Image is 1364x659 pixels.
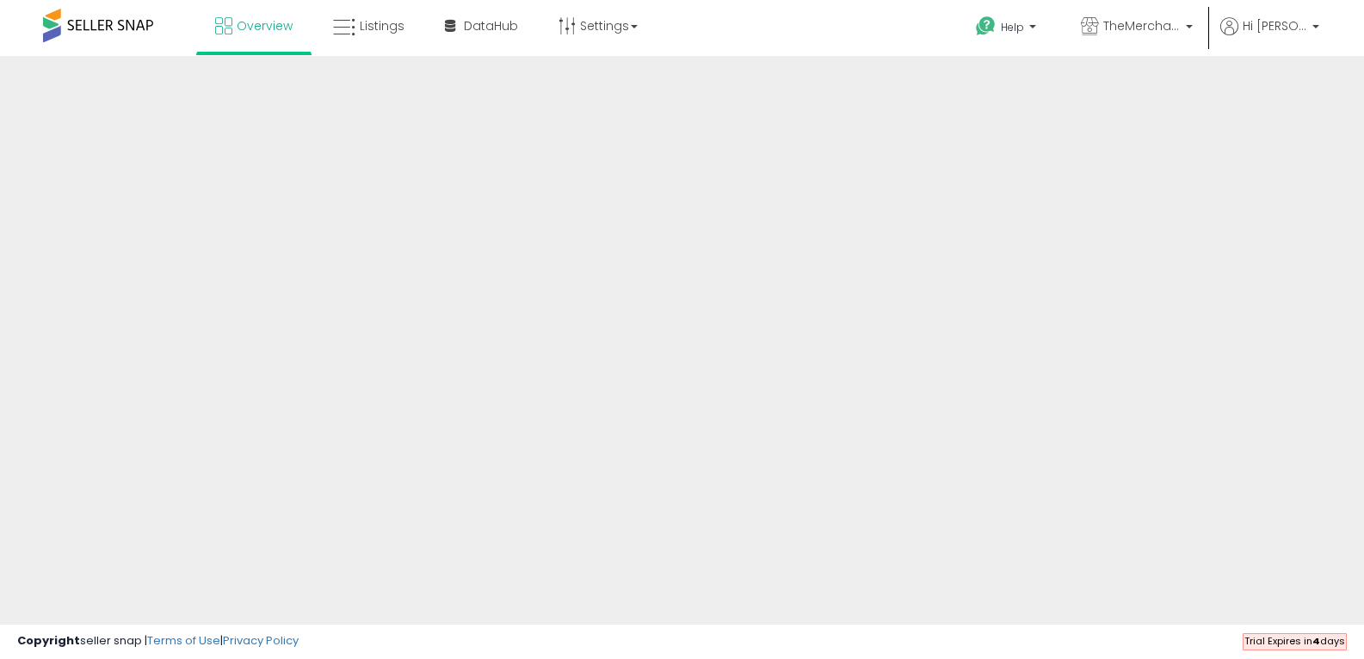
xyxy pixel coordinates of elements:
[1001,20,1024,34] span: Help
[17,633,299,650] div: seller snap | |
[1243,17,1307,34] span: Hi [PERSON_NAME]
[975,16,997,37] i: Get Help
[1312,634,1320,648] b: 4
[1103,17,1181,34] span: TheMerchantGuild
[1220,17,1319,56] a: Hi [PERSON_NAME]
[237,17,293,34] span: Overview
[464,17,518,34] span: DataHub
[17,632,80,649] strong: Copyright
[147,632,220,649] a: Terms of Use
[360,17,404,34] span: Listings
[223,632,299,649] a: Privacy Policy
[962,3,1053,56] a: Help
[1244,634,1345,648] span: Trial Expires in days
